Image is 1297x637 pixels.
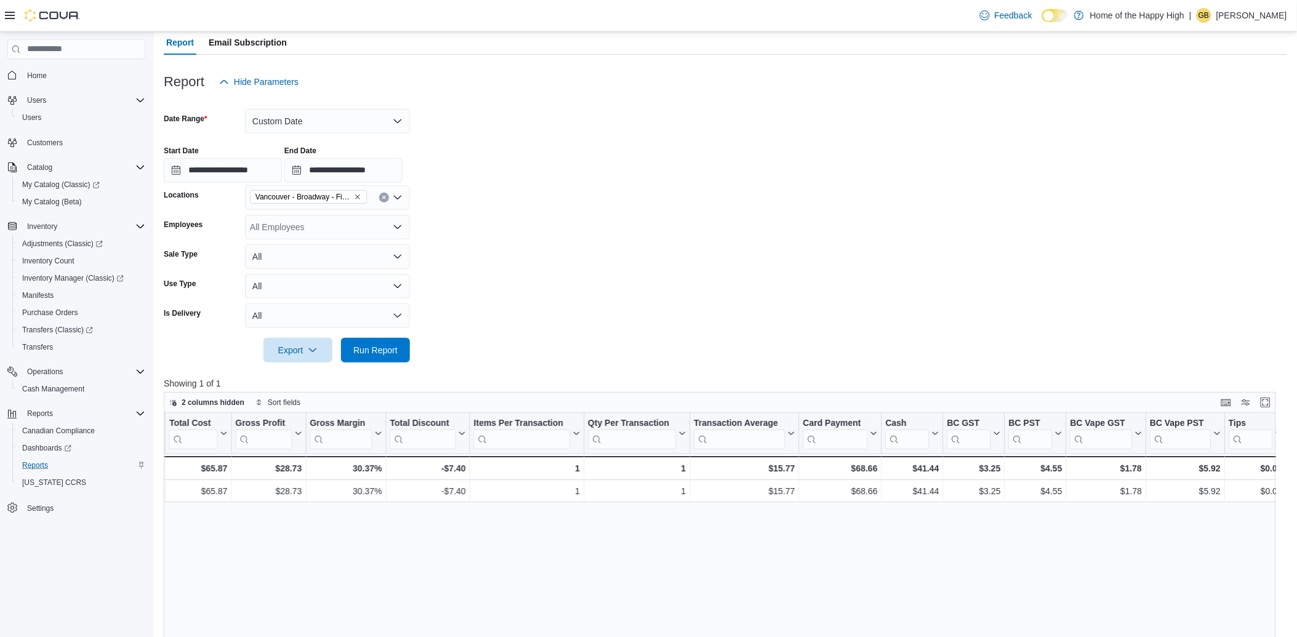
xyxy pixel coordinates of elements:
div: BC GST [947,417,991,449]
button: Inventory Count [12,252,150,270]
span: My Catalog (Classic) [22,180,100,190]
span: Reports [22,460,48,470]
button: Run Report [341,338,410,363]
button: Remove Vancouver - Broadway - Fire & Flower from selection in this group [354,193,361,201]
a: Users [17,110,46,125]
div: $28.73 [236,484,302,499]
p: | [1189,8,1192,23]
button: Display options [1239,395,1253,410]
div: $3.25 [947,484,1001,499]
button: BC PST [1009,417,1062,449]
span: My Catalog (Beta) [17,194,145,209]
div: $0.00 [1229,461,1283,476]
div: Tips [1229,417,1273,429]
a: Inventory Manager (Classic) [12,270,150,287]
span: Manifests [22,290,54,300]
div: BC Vape GST [1070,417,1132,449]
span: Export [271,338,325,363]
span: Run Report [353,344,398,356]
input: Press the down key to open a popover containing a calendar. [284,158,403,183]
div: BC PST [1009,417,1053,429]
div: $41.44 [886,484,939,499]
span: Inventory Manager (Classic) [17,271,145,286]
span: Users [22,93,145,108]
a: Feedback [975,3,1037,28]
button: Users [22,93,51,108]
a: Home [22,68,52,83]
span: Users [27,95,46,105]
a: Adjustments (Classic) [17,236,108,251]
span: Inventory [22,219,145,234]
div: $15.77 [694,484,795,499]
button: All [245,303,410,328]
button: Enter fullscreen [1258,395,1273,410]
button: Users [2,92,150,109]
a: Dashboards [12,439,150,457]
a: Purchase Orders [17,305,83,320]
span: My Catalog (Classic) [17,177,145,192]
button: Export [263,338,332,363]
button: [US_STATE] CCRS [12,474,150,491]
div: Tips [1229,417,1273,449]
div: $1.78 [1070,461,1142,476]
div: $0.00 [1229,484,1283,499]
div: Gross Margin [310,417,372,449]
span: Cash Management [17,382,145,396]
button: Items Per Transaction [474,417,580,449]
button: BC Vape PST [1150,417,1221,449]
button: Inventory [22,219,62,234]
div: Qty Per Transaction [588,417,677,449]
a: Transfers (Classic) [12,321,150,339]
div: $15.77 [694,461,795,476]
button: Keyboard shortcuts [1219,395,1234,410]
div: -$7.40 [390,461,466,476]
button: Open list of options [393,222,403,232]
div: $68.66 [803,484,878,499]
label: Sale Type [164,249,198,259]
button: Operations [22,364,68,379]
span: Feedback [995,9,1032,22]
input: Dark Mode [1042,9,1068,22]
div: Card Payment [803,417,868,429]
div: Total Cost [169,417,217,429]
button: Total Cost [169,417,227,449]
span: Home [27,71,47,81]
button: Manifests [12,287,150,304]
button: Transfers [12,339,150,356]
span: Customers [27,138,63,148]
span: Vancouver - Broadway - Fire & Flower [250,190,367,204]
button: Users [12,109,150,126]
span: Reports [17,458,145,473]
button: Gross Margin [310,417,382,449]
button: Sort fields [251,395,305,410]
div: Items Per Transaction [474,417,571,429]
div: BC PST [1009,417,1053,449]
span: Report [166,30,194,55]
button: Settings [2,499,150,516]
span: Settings [27,503,54,513]
button: Purchase Orders [12,304,150,321]
div: Cash [886,417,930,429]
span: Transfers (Classic) [22,325,93,335]
a: Reports [17,458,53,473]
button: Home [2,66,150,84]
span: Washington CCRS [17,475,145,490]
label: Start Date [164,146,199,156]
span: Email Subscription [209,30,287,55]
div: $4.55 [1009,461,1062,476]
a: Transfers (Classic) [17,323,98,337]
p: Home of the Happy High [1090,8,1184,23]
div: $41.44 [886,461,939,476]
div: Transaction Average [694,417,785,429]
span: Purchase Orders [17,305,145,320]
span: Purchase Orders [22,308,78,318]
label: Is Delivery [164,308,201,318]
span: Users [22,113,41,122]
label: Locations [164,190,199,200]
span: Reports [27,409,53,419]
div: 1 [474,461,580,476]
button: Customers [2,134,150,151]
span: Manifests [17,288,145,303]
div: 1 [588,484,686,499]
button: Cash [886,417,939,449]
